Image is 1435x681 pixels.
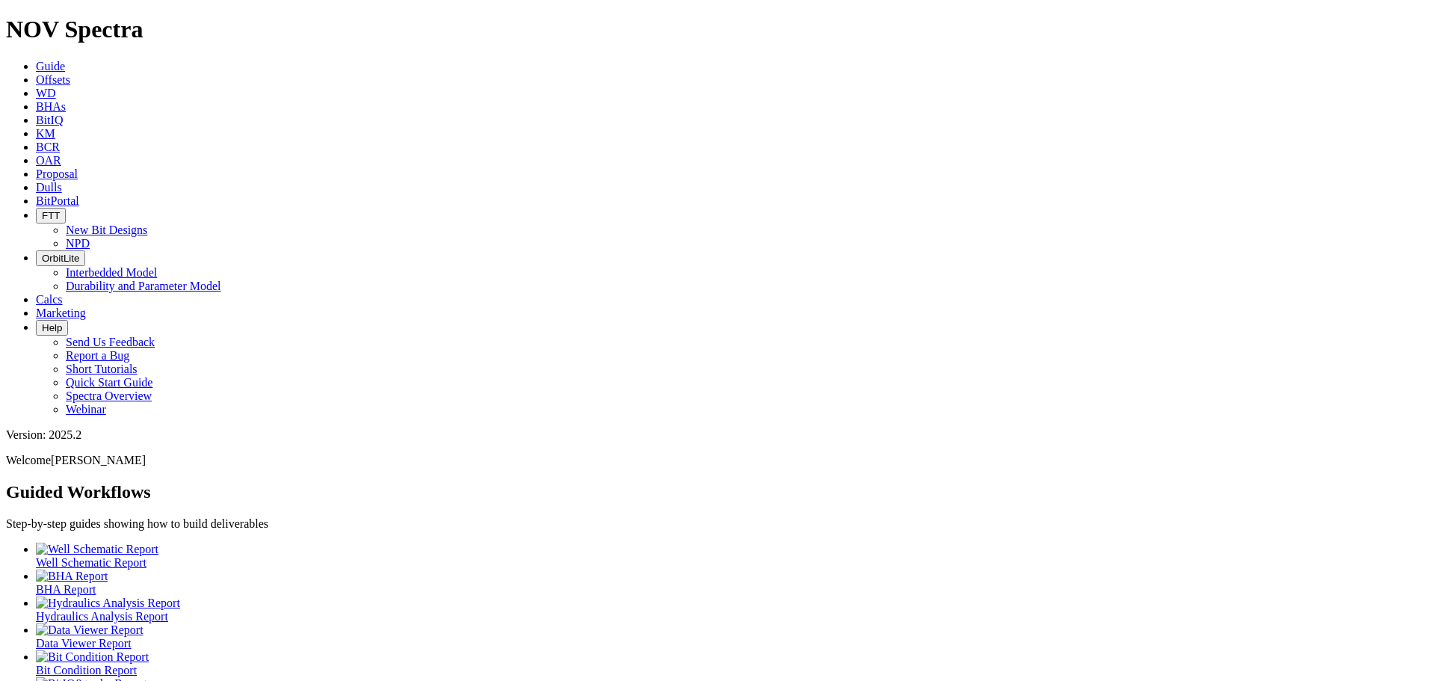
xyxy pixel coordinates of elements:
button: OrbitLite [36,250,85,266]
a: Interbedded Model [66,266,157,279]
a: BHAs [36,100,66,113]
h1: NOV Spectra [6,16,1429,43]
a: Data Viewer Report Data Viewer Report [36,623,1429,650]
div: Version: 2025.2 [6,428,1429,442]
img: Data Viewer Report [36,623,143,637]
a: Guide [36,60,65,73]
img: Bit Condition Report [36,650,149,664]
a: Report a Bug [66,349,129,362]
span: FTT [42,210,60,221]
a: Dulls [36,181,62,194]
a: KM [36,127,55,140]
a: BCR [36,141,60,153]
a: OAR [36,154,61,167]
a: Webinar [66,403,106,416]
a: Proposal [36,167,78,180]
a: New Bit Designs [66,224,147,236]
button: Help [36,320,68,336]
a: Bit Condition Report Bit Condition Report [36,650,1429,677]
a: Send Us Feedback [66,336,155,348]
span: BHA Report [36,583,96,596]
span: Hydraulics Analysis Report [36,610,168,623]
a: Marketing [36,306,86,319]
a: BitIQ [36,114,63,126]
a: Offsets [36,73,70,86]
span: Help [42,322,62,333]
a: Quick Start Guide [66,376,152,389]
a: BHA Report BHA Report [36,570,1429,596]
span: [PERSON_NAME] [51,454,146,466]
a: BitPortal [36,194,79,207]
p: Step-by-step guides showing how to build deliverables [6,517,1429,531]
img: Hydraulics Analysis Report [36,597,180,610]
span: Well Schematic Report [36,556,146,569]
a: Spectra Overview [66,389,152,402]
span: OrbitLite [42,253,79,264]
a: Short Tutorials [66,363,138,375]
a: WD [36,87,56,99]
a: Hydraulics Analysis Report Hydraulics Analysis Report [36,597,1429,623]
a: Well Schematic Report Well Schematic Report [36,543,1429,569]
a: NPD [66,237,90,250]
a: Calcs [36,293,63,306]
button: FTT [36,208,66,224]
h2: Guided Workflows [6,482,1429,502]
a: Durability and Parameter Model [66,280,221,292]
span: Data Viewer Report [36,637,132,650]
img: BHA Report [36,570,108,583]
p: Welcome [6,454,1429,467]
img: Well Schematic Report [36,543,158,556]
span: Bit Condition Report [36,664,137,677]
